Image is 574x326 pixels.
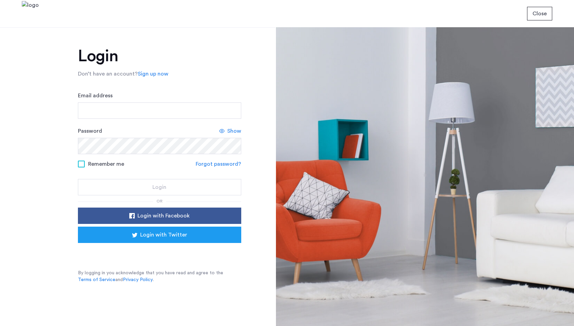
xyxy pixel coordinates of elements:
p: By logging in you acknowledge that you have read and agree to the and . [78,270,241,283]
span: Remember me [88,160,124,168]
span: Don’t have an account? [78,71,138,77]
span: Login [152,183,166,191]
a: Privacy Policy [123,276,153,283]
button: button [78,179,241,195]
label: Email address [78,92,113,100]
span: or [157,199,163,203]
button: button [78,227,241,243]
span: Close [532,10,547,18]
button: button [527,7,552,20]
label: Password [78,127,102,135]
span: Show [227,127,241,135]
button: button [78,208,241,224]
a: Terms of Service [78,276,115,283]
img: logo [22,1,39,27]
span: Login with Twitter [140,231,187,239]
a: Sign up now [138,70,168,78]
span: Login with Facebook [137,212,190,220]
h1: Login [78,48,241,64]
a: Forgot password? [196,160,241,168]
